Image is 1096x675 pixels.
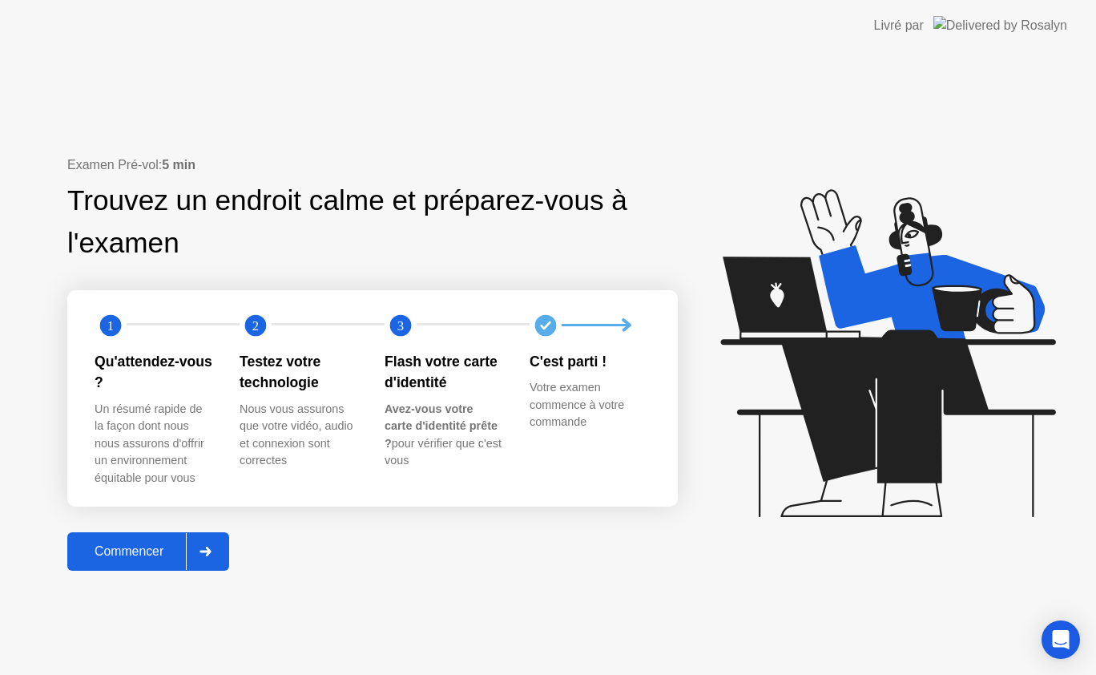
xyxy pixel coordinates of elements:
img: Delivered by Rosalyn [933,16,1067,34]
div: Commencer [72,544,186,559]
div: Votre examen commence à votre commande [530,379,649,431]
b: Avez-vous votre carte d'identité prête ? [385,402,498,450]
text: 3 [397,318,404,333]
div: Livré par [874,16,924,35]
div: Qu'attendez-vous ? [95,351,214,394]
div: Trouvez un endroit calme et préparez-vous à l'examen [67,180,632,265]
div: C'est parti ! [530,351,649,372]
b: 5 min [162,158,195,172]
div: Un résumé rapide de la façon dont nous nous assurons d'offrir un environnement équitable pour vous [95,401,214,487]
div: Flash votre carte d'identité [385,351,504,394]
text: 2 [252,318,259,333]
div: Nous vous assurons que votre vidéo, audio et connexion sont correctes [240,401,359,470]
div: Testez votre technologie [240,351,359,394]
div: Examen Pré-vol: [67,156,678,175]
text: 1 [107,318,114,333]
div: Open Intercom Messenger [1042,620,1080,659]
button: Commencer [67,532,229,571]
div: pour vérifier que c'est vous [385,401,504,470]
